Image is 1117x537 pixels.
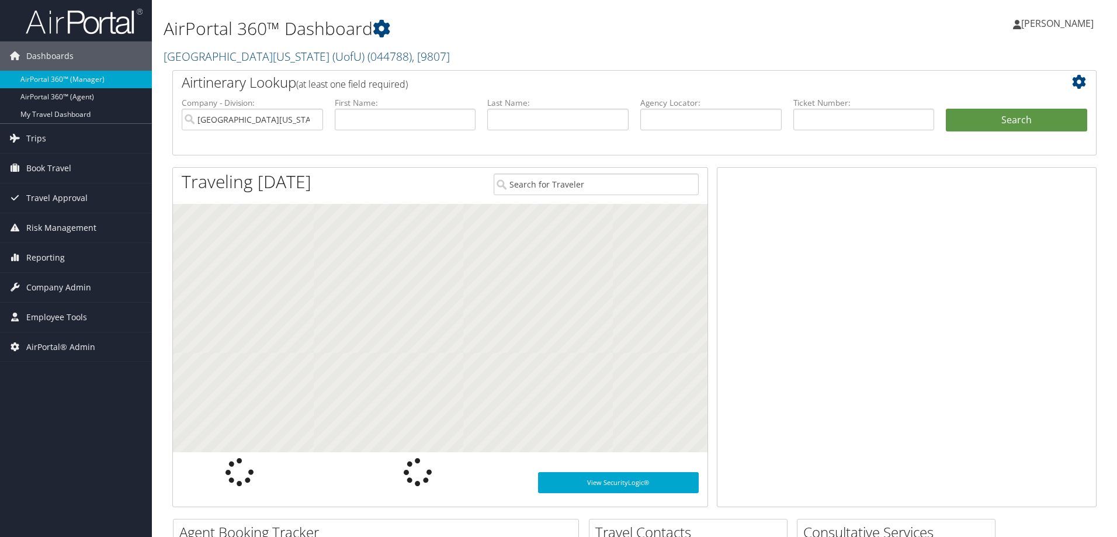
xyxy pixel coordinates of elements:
[793,97,935,109] label: Ticket Number:
[26,154,71,183] span: Book Travel
[335,97,476,109] label: First Name:
[946,109,1087,132] button: Search
[26,124,46,153] span: Trips
[26,183,88,213] span: Travel Approval
[538,472,699,493] a: View SecurityLogic®
[26,8,143,35] img: airportal-logo.png
[296,78,408,91] span: (at least one field required)
[1013,6,1105,41] a: [PERSON_NAME]
[182,72,1010,92] h2: Airtinerary Lookup
[182,97,323,109] label: Company - Division:
[164,48,450,64] a: [GEOGRAPHIC_DATA][US_STATE] (UofU)
[367,48,412,64] span: ( 044788 )
[26,41,74,71] span: Dashboards
[494,174,699,195] input: Search for Traveler
[164,16,792,41] h1: AirPortal 360™ Dashboard
[487,97,629,109] label: Last Name:
[26,273,91,302] span: Company Admin
[26,213,96,242] span: Risk Management
[26,332,95,362] span: AirPortal® Admin
[412,48,450,64] span: , [ 9807 ]
[182,169,311,194] h1: Traveling [DATE]
[640,97,782,109] label: Agency Locator:
[26,303,87,332] span: Employee Tools
[26,243,65,272] span: Reporting
[1021,17,1094,30] span: [PERSON_NAME]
